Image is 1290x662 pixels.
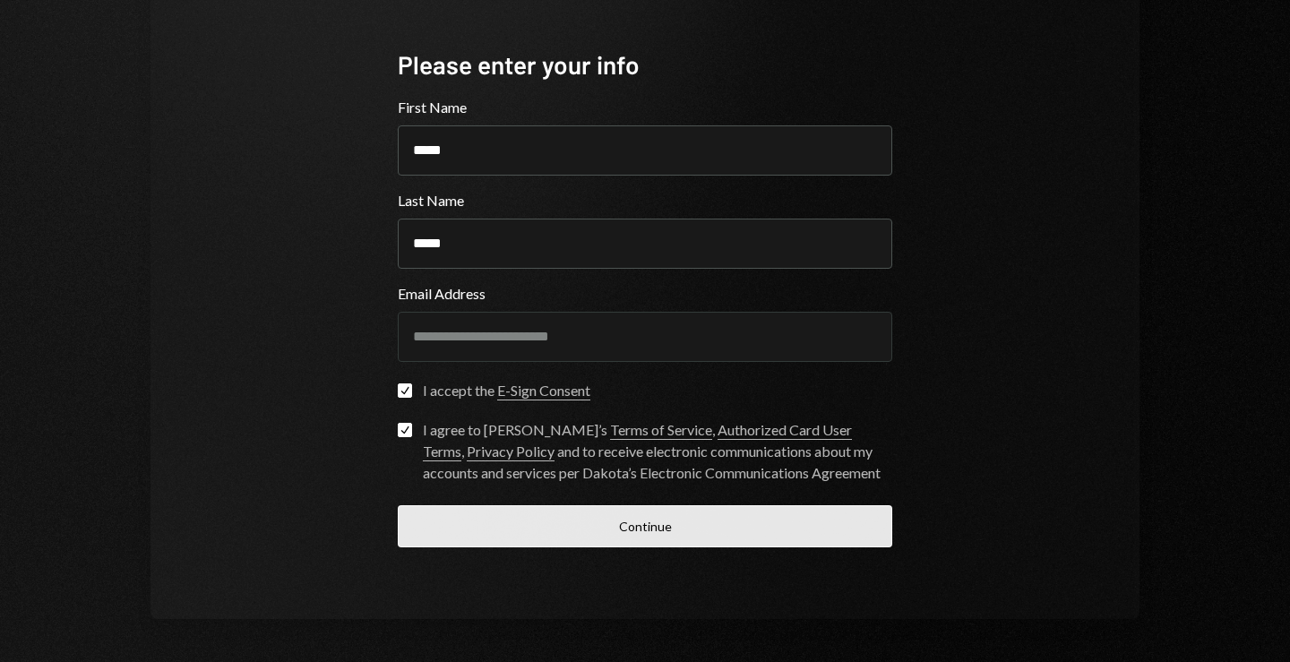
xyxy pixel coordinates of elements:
[423,421,852,461] a: Authorized Card User Terms
[398,383,412,398] button: I accept the E-Sign Consent
[398,97,892,118] label: First Name
[398,47,892,82] div: Please enter your info
[610,421,712,440] a: Terms of Service
[423,380,590,401] div: I accept the
[398,283,892,305] label: Email Address
[398,505,892,547] button: Continue
[423,419,892,484] div: I agree to [PERSON_NAME]’s , , and to receive electronic communications about my accounts and ser...
[398,190,892,211] label: Last Name
[497,382,590,400] a: E-Sign Consent
[467,443,555,461] a: Privacy Policy
[398,423,412,437] button: I agree to [PERSON_NAME]’s Terms of Service, Authorized Card User Terms, Privacy Policy and to re...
